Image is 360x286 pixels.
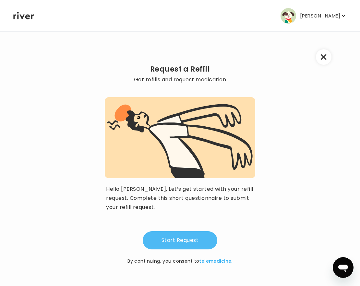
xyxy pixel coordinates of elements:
[199,258,232,264] a: telemedicine.
[143,231,217,249] button: Start Request
[127,257,233,265] p: By continuing, you consent to
[333,257,354,278] iframe: Button to launch messaging window
[106,185,254,212] p: Hello [PERSON_NAME], Let’s get started with your refill request. Complete this short questionnair...
[281,8,347,24] button: user avatar[PERSON_NAME]
[281,8,296,24] img: user avatar
[105,65,255,74] h2: Request a Refill
[107,104,253,178] img: visit complete graphic
[105,75,255,84] p: Get refills and request medication
[300,11,340,20] p: [PERSON_NAME]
